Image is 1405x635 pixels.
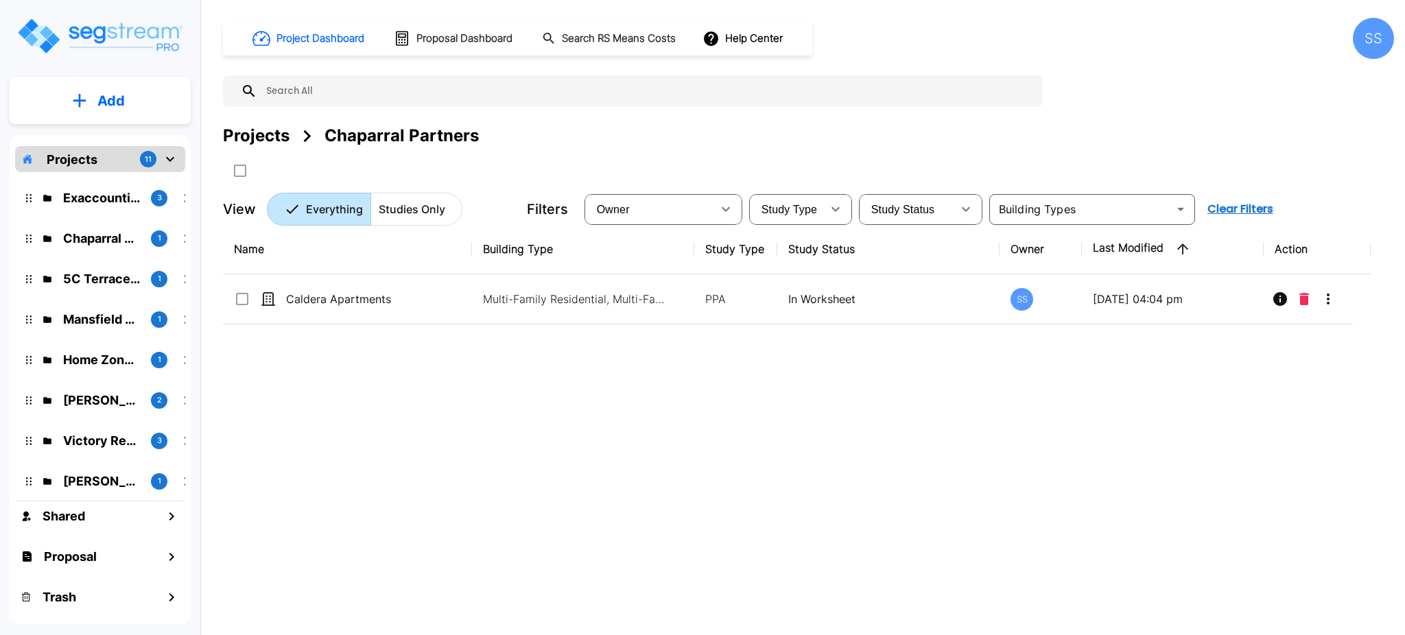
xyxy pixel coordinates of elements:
p: Mansfield Medical Partners [63,310,140,328]
th: Owner [1000,224,1082,274]
th: Action [1264,224,1371,274]
p: 1 [158,273,161,285]
p: Caldera Apartments [286,291,425,307]
div: Select [587,190,712,228]
p: 2 [157,394,162,406]
th: Last Modified [1082,224,1263,274]
p: In Worksheet [788,291,989,307]
button: Studies Only [370,193,462,226]
p: Victory Real Estate [63,431,140,450]
p: [DATE] 04:04 pm [1093,291,1252,307]
h1: Shared [43,507,85,525]
p: Home Zone Furniture [63,350,140,369]
h1: Proposal Dashboard [416,31,512,47]
p: 1 [158,313,161,325]
img: Logo [16,16,184,56]
p: PPA [705,291,766,307]
div: Projects [223,123,290,148]
div: Platform [267,193,462,226]
p: Filters [527,199,568,219]
th: Name [223,224,472,274]
input: Building Types [993,200,1168,219]
button: Add [10,81,191,121]
div: Select [752,190,822,228]
p: 3 [157,435,162,446]
h1: Proposal [44,547,97,566]
input: Search All [257,75,1036,107]
div: SS [1011,288,1033,311]
button: Delete [1294,285,1314,313]
th: Study Type [694,224,777,274]
span: Study Type [761,204,817,215]
span: Study Status [871,204,935,215]
p: 1 [158,354,161,366]
p: 3 [157,192,162,204]
p: Herin Family Investments [63,391,140,409]
p: 1 [158,475,161,487]
p: 1 [158,232,161,244]
th: Study Status [777,224,1000,274]
p: Multi-Family Residential, Multi-Family Residential, Multi-Family Residential, Multi-Family Reside... [483,291,668,307]
p: Everything [306,201,363,217]
button: Everything [267,193,371,226]
button: Clear Filters [1202,195,1279,223]
h1: Trash [43,588,76,606]
button: Search RS Means Costs [536,25,683,52]
p: Chaparral Partners [63,229,140,248]
p: 11 [145,154,152,165]
span: Owner [597,204,630,215]
h1: Project Dashboard [276,31,364,47]
p: Exaccountic - Victory Real Estate [63,189,140,207]
div: Select [862,190,952,228]
button: SelectAll [226,157,254,184]
div: Chaparral Partners [324,123,479,148]
p: View [223,199,256,219]
p: Studies Only [379,201,445,217]
button: Open [1171,200,1190,219]
button: Proposal Dashboard [388,24,520,53]
p: 5C Terrace Shops [63,269,140,288]
p: Projects [47,150,97,169]
button: Project Dashboard [247,23,372,53]
button: Help Center [700,25,788,51]
p: Add [97,91,125,111]
div: SS [1353,18,1394,59]
button: Info [1266,285,1294,313]
h1: Search RS Means Costs [562,31,676,47]
th: Building Type [472,224,694,274]
button: More-Options [1314,285,1342,313]
p: McLane Rental Properties [63,472,140,490]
